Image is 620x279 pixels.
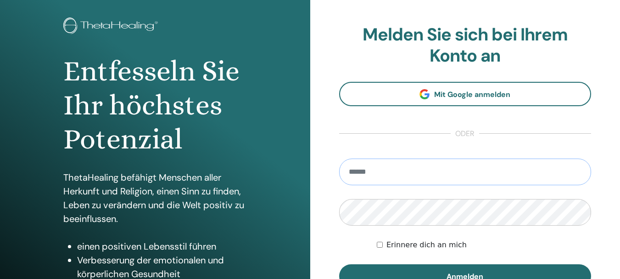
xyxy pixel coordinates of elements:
font: Mit Google anmelden [434,90,510,99]
div: Ich soll auf unbestimmte Zeit oder bis zur manuellen Abmeldung authentifiziert bleiben [377,239,591,251]
font: einen positiven Lebensstil führen [77,240,216,252]
a: Mit Google anmelden [339,82,592,106]
font: Melden Sie sich bei Ihrem Konto an [363,23,568,67]
font: oder [455,129,475,138]
font: Erinnere dich an mich [386,240,467,249]
font: Entfesseln Sie Ihr höchstes Potenzial [63,55,240,156]
font: ThetaHealing befähigt Menschen aller Herkunft und Religion, einen Sinn zu finden, Leben zu veränd... [63,171,244,225]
